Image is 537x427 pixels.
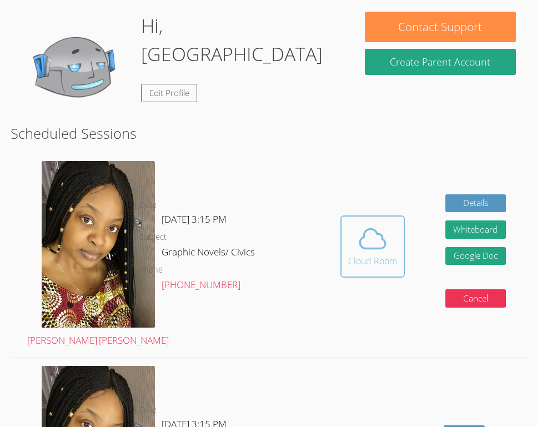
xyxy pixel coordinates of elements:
[445,194,506,213] a: Details
[27,161,169,349] a: [PERSON_NAME]'[PERSON_NAME]
[445,247,506,265] a: Google Doc
[139,263,163,277] dt: Phone
[139,230,167,244] dt: Subject
[139,198,157,212] dt: Date
[139,403,157,417] dt: Date
[162,278,240,291] a: [PHONE_NUMBER]
[21,12,132,123] img: default.png
[365,49,516,75] button: Create Parent Account
[42,161,155,328] img: avatar.png
[348,254,397,268] div: Cloud Room
[445,289,506,308] button: Cancel
[162,244,257,263] dd: Graphic Novels/ Civics
[141,84,198,102] a: Edit Profile
[11,123,526,144] h2: Scheduled Sessions
[340,215,405,278] button: Cloud Room
[141,12,344,68] h1: Hi, [GEOGRAPHIC_DATA]
[162,213,227,225] span: [DATE] 3:15 PM
[365,12,516,42] button: Contact Support
[445,220,506,239] button: Whiteboard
